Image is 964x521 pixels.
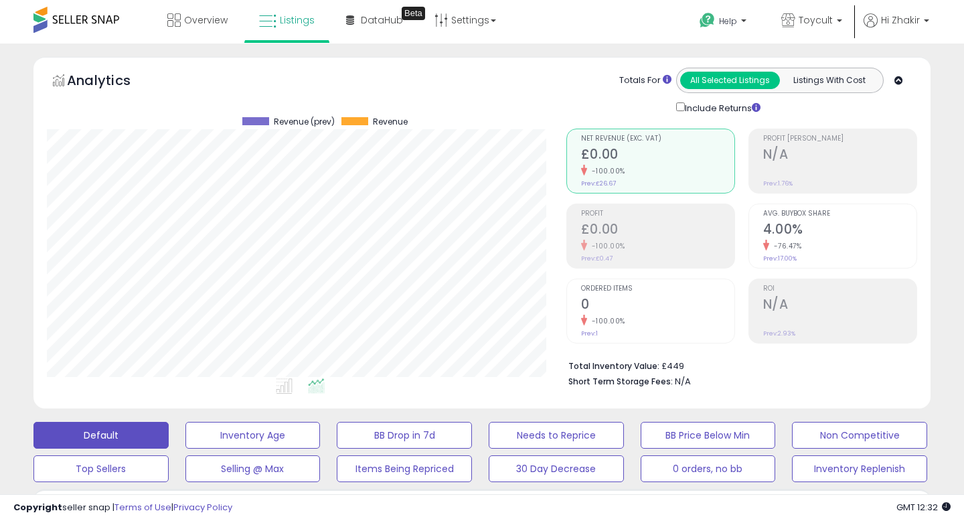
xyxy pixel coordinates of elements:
span: Revenue (prev) [274,117,335,127]
span: Listings [280,13,315,27]
button: Non Competitive [792,422,927,449]
small: -100.00% [587,166,625,176]
button: Items Being Repriced [337,455,472,482]
li: £449 [568,357,907,373]
span: N/A [675,375,691,388]
button: BB Drop in 7d [337,422,472,449]
button: Listings With Cost [779,72,879,89]
div: Totals For [619,74,671,87]
button: 0 orders, no bb [641,455,776,482]
span: Toycult [799,13,833,27]
a: Terms of Use [114,501,171,514]
small: Prev: 1.76% [763,179,793,188]
button: Top Sellers [33,455,169,482]
h2: N/A [763,297,916,315]
span: Avg. Buybox Share [763,210,916,218]
button: Selling @ Max [185,455,321,482]
span: ROI [763,285,916,293]
h2: 0 [581,297,734,315]
button: Needs to Reprice [489,422,624,449]
span: 2025-09-13 12:32 GMT [896,501,951,514]
b: Short Term Storage Fees: [568,376,673,387]
small: -76.47% [769,241,802,251]
h5: Analytics [67,71,157,93]
span: Help [719,15,737,27]
button: Inventory Age [185,422,321,449]
small: -100.00% [587,316,625,326]
button: BB Price Below Min [641,422,776,449]
h2: 4.00% [763,222,916,240]
span: Ordered Items [581,285,734,293]
small: Prev: £0.47 [581,254,613,263]
span: Profit [581,210,734,218]
div: Include Returns [666,100,777,115]
span: Net Revenue (Exc. VAT) [581,135,734,143]
small: Prev: 1 [581,329,598,338]
i: Get Help [699,12,716,29]
span: Profit [PERSON_NAME] [763,135,916,143]
button: 30 Day Decrease [489,455,624,482]
span: Overview [184,13,228,27]
a: Privacy Policy [173,501,232,514]
small: Prev: 17.00% [763,254,797,263]
a: Help [689,2,760,44]
span: DataHub [361,13,403,27]
h2: £0.00 [581,222,734,240]
a: Hi Zhakir [864,13,929,44]
h2: £0.00 [581,147,734,165]
button: Default [33,422,169,449]
span: Revenue [373,117,408,127]
div: Tooltip anchor [402,7,425,20]
div: seller snap | | [13,502,232,514]
h2: N/A [763,147,916,165]
button: Inventory Replenish [792,455,927,482]
small: Prev: £26.67 [581,179,616,188]
strong: Copyright [13,501,62,514]
button: All Selected Listings [680,72,780,89]
b: Total Inventory Value: [568,360,659,372]
small: -100.00% [587,241,625,251]
span: Hi Zhakir [881,13,920,27]
small: Prev: 2.93% [763,329,795,338]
